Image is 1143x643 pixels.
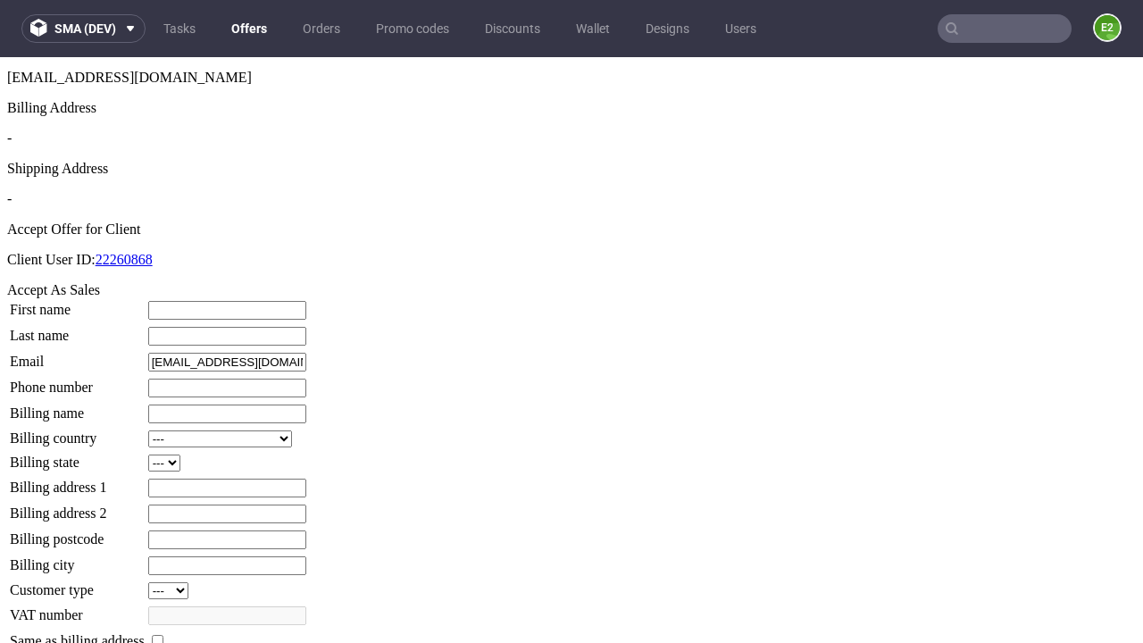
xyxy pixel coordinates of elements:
[474,14,551,43] a: Discounts
[565,14,621,43] a: Wallet
[9,347,146,367] td: Billing name
[9,498,146,519] td: Billing city
[365,14,460,43] a: Promo codes
[9,447,146,467] td: Billing address 2
[9,472,146,493] td: Billing postcode
[7,73,12,88] span: -
[54,22,116,35] span: sma (dev)
[221,14,278,43] a: Offers
[153,14,206,43] a: Tasks
[9,524,146,543] td: Customer type
[7,13,252,28] span: [EMAIL_ADDRESS][DOMAIN_NAME]
[292,14,351,43] a: Orders
[7,104,1136,120] div: Shipping Address
[9,397,146,415] td: Billing state
[635,14,700,43] a: Designs
[7,43,1136,59] div: Billing Address
[1095,15,1120,40] figcaption: e2
[9,548,146,569] td: VAT number
[21,14,146,43] button: sma (dev)
[9,574,146,594] td: Same as billing address
[7,134,12,149] span: -
[96,195,153,210] a: 22260868
[9,421,146,441] td: Billing address 1
[9,372,146,391] td: Billing country
[9,269,146,289] td: Last name
[7,195,1136,211] p: Client User ID:
[9,295,146,315] td: Email
[9,321,146,341] td: Phone number
[7,225,1136,241] div: Accept As Sales
[9,243,146,263] td: First name
[714,14,767,43] a: Users
[7,164,1136,180] div: Accept Offer for Client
